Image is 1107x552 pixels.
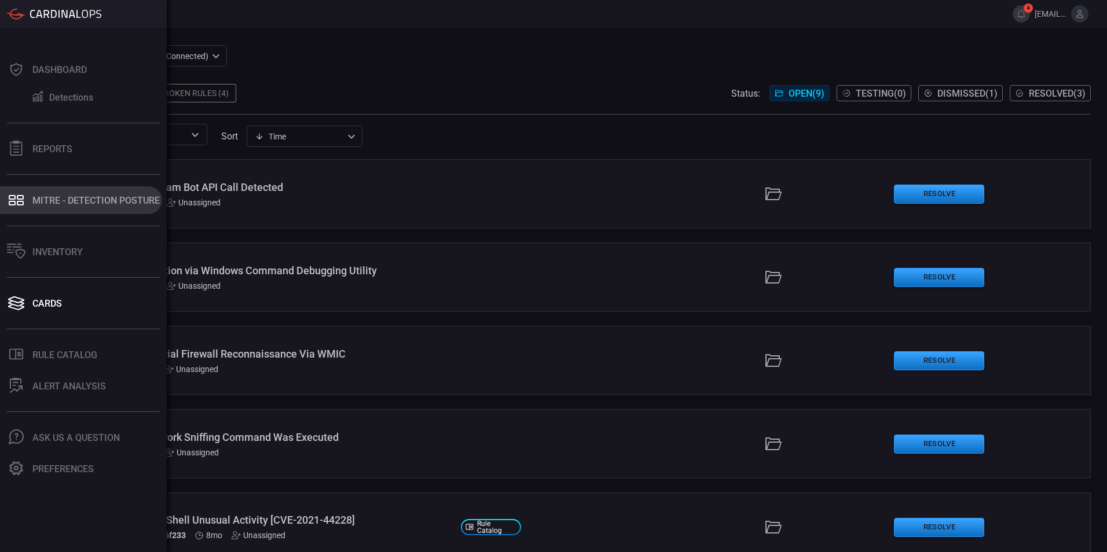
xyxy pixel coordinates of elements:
[32,381,106,392] div: ALERT ANALYSIS
[894,185,984,204] button: Resolve
[232,531,285,540] div: Unassigned
[32,463,94,474] div: Preferences
[206,531,222,540] span: Feb 05, 2025 10:40 PM
[856,88,906,99] span: Testing ( 0 )
[167,281,221,290] div: Unassigned
[32,246,83,257] div: Inventory
[49,92,93,103] div: Detections
[164,365,218,374] div: Unassigned
[32,349,97,360] div: Rule Catalog
[894,435,984,454] button: Resolve
[86,431,452,443] div: Cisco ASA - Network Sniffing Command Was Executed
[32,143,72,154] div: Reports
[187,127,203,143] button: Open
[937,88,998,99] span: Dismissed ( 1 )
[1010,85,1091,101] button: Resolved(3)
[1024,3,1033,13] span: 4
[32,195,160,206] div: MITRE - Detection Posture
[769,85,830,101] button: Open(9)
[167,198,221,207] div: Unassigned
[86,514,452,526] div: Cisco ASA - Log4Shell Unusual Activity [CVE-2021-44228]
[255,131,344,142] div: Time
[1029,88,1086,99] span: Resolved ( 3 )
[731,88,760,99] span: Status:
[86,181,452,193] div: Palo Alto - Telegram Bot API Call Detected
[86,264,452,277] div: Windows - Execution via Windows Command Debugging Utility
[165,448,219,457] div: Unassigned
[894,518,984,537] button: Resolve
[837,85,911,101] button: Testing(0)
[789,88,824,99] span: Open ( 9 )
[918,85,1003,101] button: Dismissed(1)
[894,268,984,287] button: Resolve
[86,348,452,360] div: Windows - Potential Firewall Reconnaissance Via WMIC
[153,531,186,540] h5: ID: 6f233
[894,351,984,370] button: Resolve
[221,131,238,142] label: sort
[477,520,516,534] span: Rule Catalog
[32,64,87,75] div: Dashboard
[32,432,120,443] div: Ask Us A Question
[32,298,62,309] div: Cards
[1013,5,1030,23] button: 4
[1035,9,1066,19] span: [EMAIL_ADDRESS][DOMAIN_NAME]
[152,84,236,102] div: Broken Rules (4)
